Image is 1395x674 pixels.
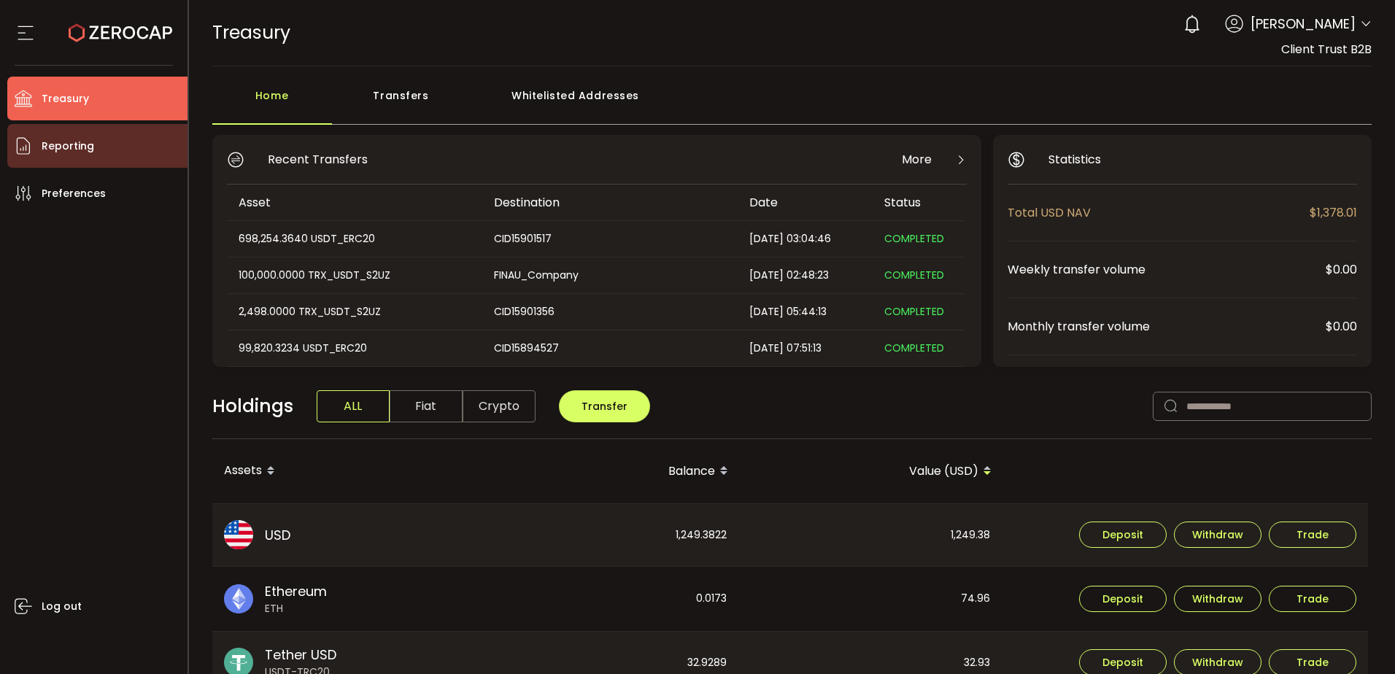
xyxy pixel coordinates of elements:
span: Fiat [390,390,463,422]
span: USD [265,525,290,545]
div: FINAU_Company [482,267,736,284]
span: Weekly transfer volume [1008,260,1326,279]
div: Whitelisted Addresses [471,81,681,125]
span: Preferences [42,183,106,204]
span: Deposit [1102,594,1143,604]
button: Deposit [1079,586,1167,612]
span: Ethereum [265,581,327,601]
span: Withdraw [1192,594,1243,604]
div: Value (USD) [740,459,1003,484]
span: [PERSON_NAME] [1251,14,1356,34]
img: usd_portfolio.svg [224,520,253,549]
span: Total USD NAV [1008,204,1310,222]
div: Home [212,81,332,125]
button: Trade [1269,522,1356,548]
div: [DATE] 07:51:13 [738,340,873,357]
span: Withdraw [1192,657,1243,667]
div: 698,254.3640 USDT_ERC20 [227,231,481,247]
div: 1,249.38 [740,504,1002,567]
div: [DATE] 03:04:46 [738,231,873,247]
span: COMPLETED [884,268,944,282]
button: Transfer [559,390,650,422]
div: Destination [482,194,738,211]
span: Holdings [212,392,293,420]
span: Treasury [42,88,89,109]
span: Tether USD [265,645,336,665]
div: CID15901517 [482,231,736,247]
div: CID15901356 [482,303,736,320]
div: 99,820.3234 USDT_ERC20 [227,340,481,357]
div: 1,249.3822 [476,504,738,567]
div: [DATE] 02:48:23 [738,267,873,284]
span: Reporting [42,136,94,157]
span: $1,378.01 [1310,204,1357,222]
span: Deposit [1102,530,1143,540]
span: COMPLETED [884,304,944,319]
div: CID15894527 [482,340,736,357]
span: ETH [265,601,327,616]
span: Trade [1297,594,1329,604]
div: Asset [227,194,482,211]
span: Transfer [581,399,627,414]
span: Client Trust B2B [1281,41,1372,58]
div: Balance [476,459,740,484]
div: [DATE] 05:44:13 [738,303,873,320]
span: Statistics [1048,150,1101,168]
div: Assets [212,459,476,484]
span: Recent Transfers [268,150,368,168]
span: ALL [317,390,390,422]
div: Transfers [332,81,471,125]
span: Withdraw [1192,530,1243,540]
button: Withdraw [1174,522,1261,548]
span: Crypto [463,390,536,422]
div: Date [738,194,873,211]
div: Status [873,194,964,211]
span: Monthly transfer volume [1008,317,1326,336]
span: Trade [1297,657,1329,667]
button: Trade [1269,586,1356,612]
iframe: Chat Widget [1322,604,1395,674]
span: COMPLETED [884,231,944,246]
span: Trade [1297,530,1329,540]
img: eth_portfolio.svg [224,584,253,613]
span: $0.00 [1326,317,1357,336]
span: $0.00 [1326,260,1357,279]
span: COMPLETED [884,341,944,355]
button: Deposit [1079,522,1167,548]
span: Deposit [1102,657,1143,667]
div: 74.96 [740,567,1002,631]
span: Treasury [212,20,290,45]
span: More [902,150,932,168]
div: 100,000.0000 TRX_USDT_S2UZ [227,267,481,284]
span: Log out [42,596,82,617]
div: 0.0173 [476,567,738,631]
button: Withdraw [1174,586,1261,612]
div: 2,498.0000 TRX_USDT_S2UZ [227,303,481,320]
